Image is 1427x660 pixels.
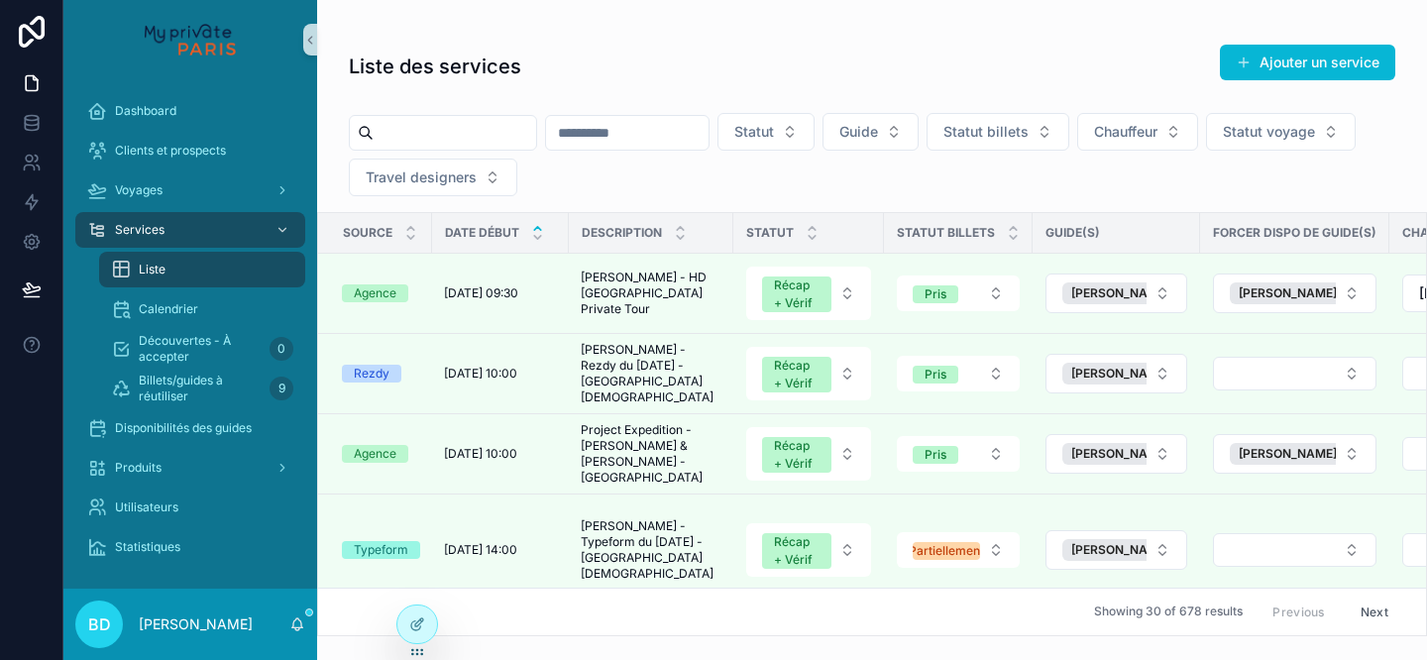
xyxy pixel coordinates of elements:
[1071,542,1169,558] span: [PERSON_NAME]
[444,366,517,382] span: [DATE] 10:00
[1062,363,1198,385] button: Unselect 15
[115,103,176,119] span: Dashboard
[270,377,293,400] div: 9
[581,422,721,486] span: Project Expedition - [PERSON_NAME] & [PERSON_NAME] - [GEOGRAPHIC_DATA]
[139,262,165,277] span: Liste
[115,143,226,159] span: Clients et prospects
[1045,274,1187,313] button: Select Button
[897,225,995,241] span: Statut billets
[75,172,305,208] a: Voyages
[75,133,305,168] a: Clients et prospects
[897,532,1020,568] button: Select Button
[1213,274,1376,313] button: Select Button
[354,541,408,559] div: Typeform
[354,365,389,383] div: Rezdy
[1239,446,1337,462] span: [PERSON_NAME]
[823,113,919,151] button: Select Button
[1094,122,1157,142] span: Chauffeur
[897,436,1020,472] button: Select Button
[75,490,305,525] a: Utilisateurs
[746,523,871,577] button: Select Button
[1213,225,1376,241] span: Forcer dispo de guide(s)
[1094,605,1243,620] span: Showing 30 of 678 results
[839,122,878,142] span: Guide
[75,450,305,486] a: Produits
[99,252,305,287] a: Liste
[354,284,396,302] div: Agence
[1062,443,1198,465] button: Unselect 4
[354,445,396,463] div: Agence
[1071,285,1169,301] span: [PERSON_NAME]
[943,122,1029,142] span: Statut billets
[1206,113,1356,151] button: Select Button
[581,342,721,405] span: [PERSON_NAME] - Rezdy du [DATE] - [GEOGRAPHIC_DATA][DEMOGRAPHIC_DATA]
[115,222,165,238] span: Services
[75,93,305,129] a: Dashboard
[75,529,305,565] a: Statistiques
[63,79,317,589] div: scrollable content
[99,291,305,327] a: Calendrier
[445,225,519,241] span: Date début
[99,371,305,406] a: Billets/guides à réutiliser9
[139,614,253,634] p: [PERSON_NAME]
[1062,539,1198,561] button: Unselect 15
[897,356,1020,391] button: Select Button
[1213,533,1376,567] button: Select Button
[746,225,794,241] span: Statut
[1213,434,1376,474] button: Select Button
[88,612,111,636] span: BD
[139,333,262,365] span: Découvertes - À accepter
[897,275,1020,311] button: Select Button
[270,337,293,361] div: 0
[444,285,518,301] span: [DATE] 09:30
[774,437,820,473] div: Récap + Vérif
[75,410,305,446] a: Disponibilités des guides
[99,331,305,367] a: Découvertes - À accepter0
[1220,45,1395,80] button: Ajouter un service
[581,270,721,317] span: [PERSON_NAME] - HD [GEOGRAPHIC_DATA] Private Tour
[746,267,871,320] button: Select Button
[115,182,163,198] span: Voyages
[746,347,871,400] button: Select Button
[139,301,198,317] span: Calendrier
[139,373,262,404] span: Billets/guides à réutiliser
[746,427,871,481] button: Select Button
[1239,285,1337,301] span: [PERSON_NAME]
[1213,357,1376,390] button: Select Button
[1230,443,1366,465] button: Unselect 4
[366,167,477,187] span: Travel designers
[925,366,946,384] div: Pris
[349,159,517,196] button: Select Button
[717,113,815,151] button: Select Button
[774,276,820,312] div: Récap + Vérif
[343,225,392,241] span: Source
[1223,122,1315,142] span: Statut voyage
[925,446,946,464] div: Pris
[1071,446,1169,462] span: [PERSON_NAME]
[1347,597,1402,627] button: Next
[1045,354,1187,393] button: Select Button
[1045,434,1187,474] button: Select Button
[1045,225,1100,241] span: Guide(s)
[115,460,162,476] span: Produits
[909,542,984,560] div: Partiellement
[1077,113,1198,151] button: Select Button
[927,113,1069,151] button: Select Button
[1045,530,1187,570] button: Select Button
[145,24,235,55] img: App logo
[734,122,774,142] span: Statut
[581,518,721,582] span: [PERSON_NAME] - Typeform du [DATE] - [GEOGRAPHIC_DATA][DEMOGRAPHIC_DATA]
[349,53,521,80] h1: Liste des services
[75,212,305,248] a: Services
[774,357,820,392] div: Récap + Vérif
[1230,282,1366,304] button: Unselect 6
[1062,282,1198,304] button: Unselect 6
[444,446,517,462] span: [DATE] 10:00
[115,420,252,436] span: Disponibilités des guides
[925,285,946,303] div: Pris
[1071,366,1169,382] span: [PERSON_NAME]
[444,542,517,558] span: [DATE] 14:00
[774,533,820,569] div: Récap + Vérif
[582,225,662,241] span: Description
